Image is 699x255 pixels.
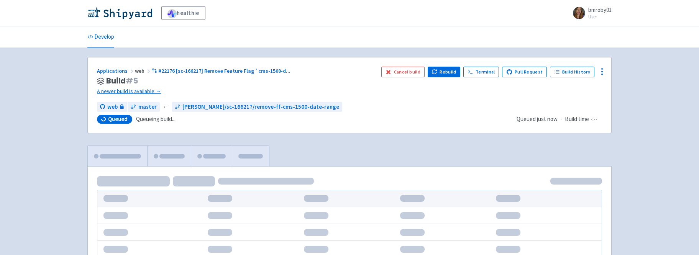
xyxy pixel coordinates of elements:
[565,115,589,124] span: Build time
[128,102,160,112] a: master
[428,67,461,77] button: Rebuild
[591,115,597,124] span: -:--
[136,115,176,124] span: Queueing build...
[152,67,292,74] a: #22176 [sc-166217] Remove Feature Flag `cms-1500-d...
[588,14,612,19] small: User
[97,102,127,112] a: web
[588,6,612,13] span: bmroby01
[87,7,152,19] img: Shipyard logo
[161,6,205,20] a: healthie
[517,115,558,123] span: Queued
[172,102,342,112] a: [PERSON_NAME]/sc-166217/remove-ff-cms-1500-date-range
[97,67,135,74] a: Applications
[568,7,612,19] a: bmroby01 User
[463,67,499,77] a: Terminal
[108,115,128,123] span: Queued
[550,67,594,77] a: Build History
[163,103,169,111] span: ←
[517,115,602,124] div: ·
[107,103,118,111] span: web
[158,67,290,74] span: #22176 [sc-166217] Remove Feature Flag `cms-1500-d ...
[135,67,152,74] span: web
[126,75,138,86] span: # 5
[381,67,425,77] button: Cancel build
[138,103,157,111] span: master
[87,26,114,48] a: Develop
[106,77,138,85] span: Build
[97,87,375,96] a: A newer build is available →
[502,67,547,77] a: Pull Request
[537,115,558,123] time: just now
[182,103,339,111] span: [PERSON_NAME]/sc-166217/remove-ff-cms-1500-date-range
